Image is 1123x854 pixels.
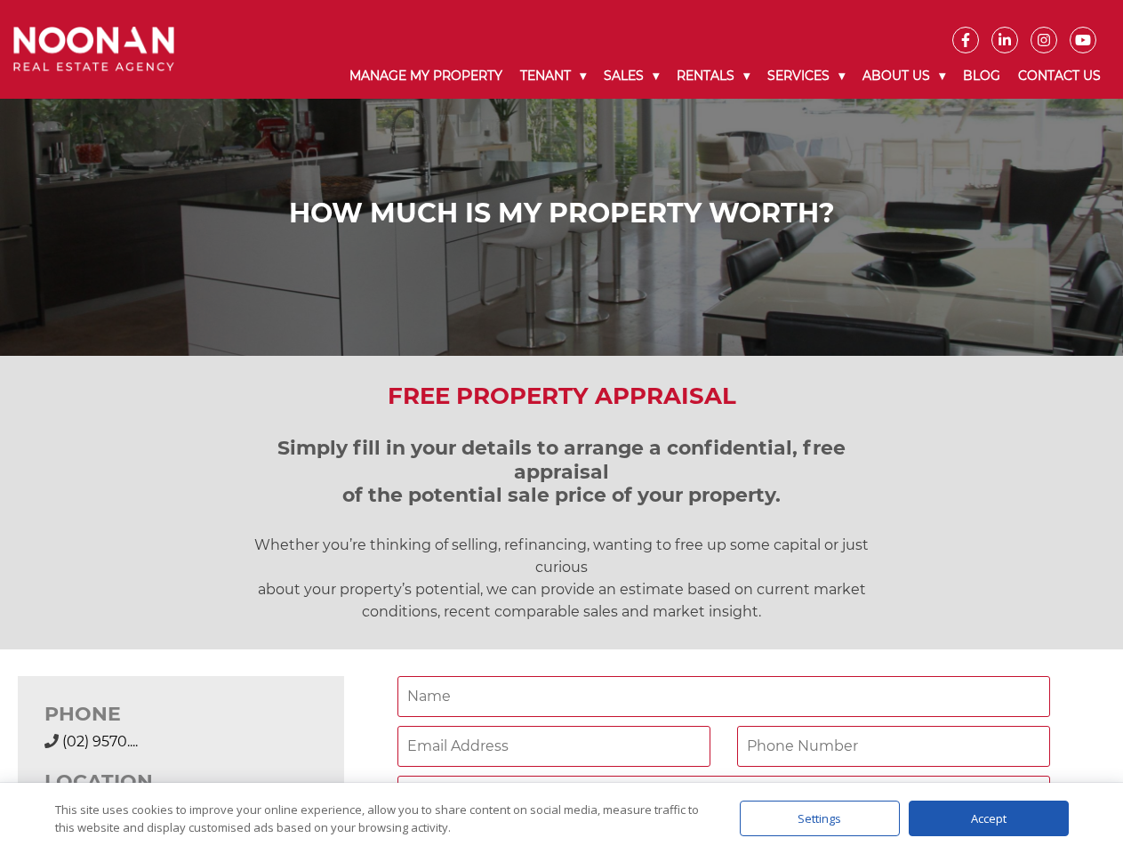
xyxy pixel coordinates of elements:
input: Name [397,676,1050,717]
a: Services [758,53,854,99]
h2: Free Property Appraisal [18,383,1105,410]
a: Click to reveal phone number [62,733,138,750]
h3: PHONE [44,703,317,726]
h3: LOCATION [44,770,317,794]
div: This site uses cookies to improve your online experience, allow you to share content on social me... [55,801,704,836]
p: Whether you’re thinking of selling, refinancing, wanting to free up some capital or just curious ... [229,534,895,623]
img: Noonan Real Estate Agency [13,27,174,71]
a: Blog [954,53,1009,99]
input: Phone Number [737,726,1050,767]
a: Sales [595,53,668,99]
div: Settings [740,801,900,836]
h1: How Much is My Property Worth? [18,197,1105,230]
a: Contact Us [1009,53,1110,99]
input: Address [397,776,1050,817]
h3: Simply fill in your details to arrange a confidential, free appraisal of the potential sale price... [229,437,895,507]
a: Manage My Property [341,53,511,99]
span: (02) 9570.... [62,733,138,750]
input: Email Address [397,726,710,767]
a: Rentals [668,53,758,99]
div: Accept [909,801,1069,836]
a: About Us [854,53,954,99]
a: Tenant [511,53,595,99]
